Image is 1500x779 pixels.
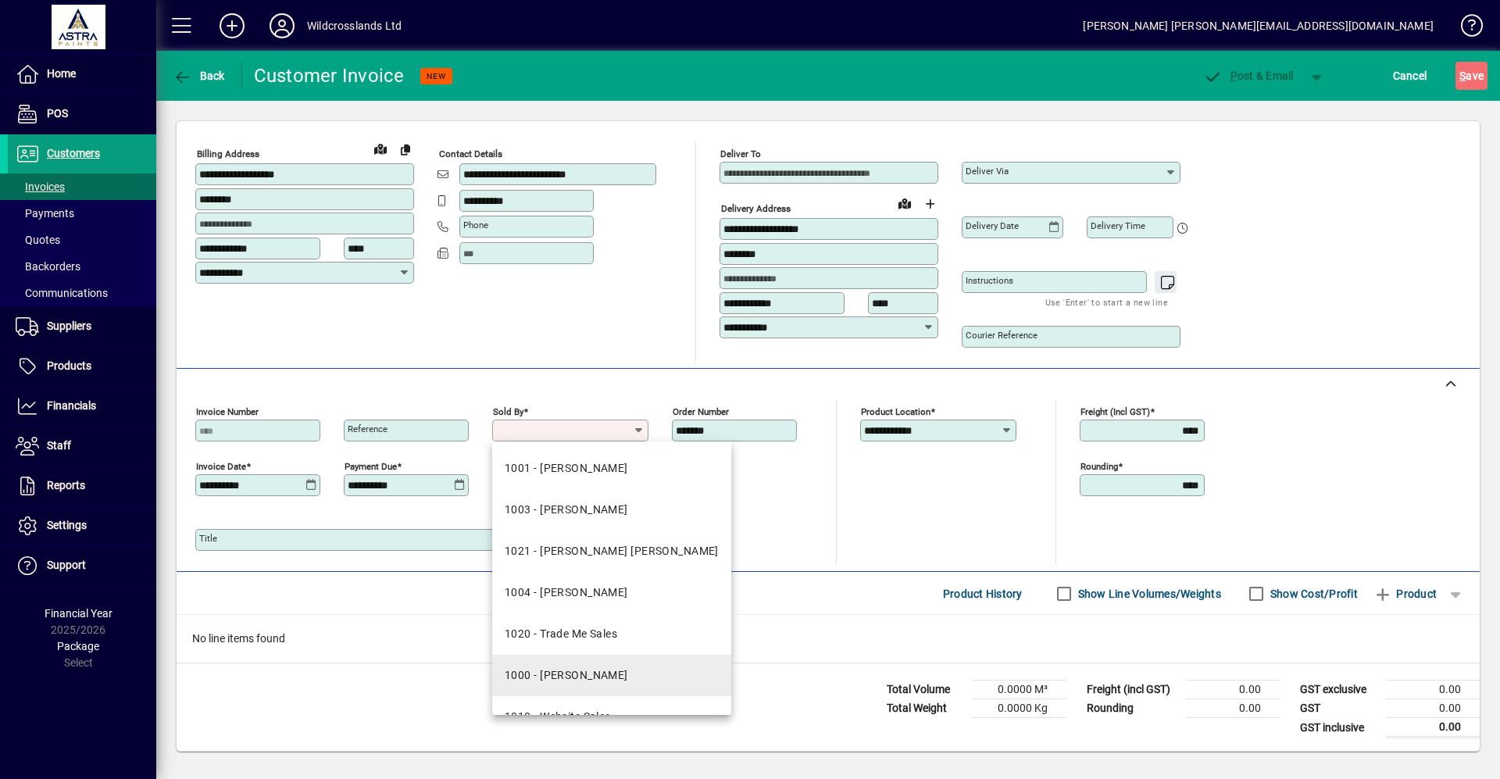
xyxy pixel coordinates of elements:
div: 1003 - [PERSON_NAME] [505,502,628,518]
span: Financial Year [45,607,112,620]
span: Invoices [16,180,65,193]
div: 1004 - [PERSON_NAME] [505,584,628,601]
span: Cancel [1393,63,1427,88]
a: Quotes [8,227,156,253]
td: 0.00 [1186,699,1280,718]
mat-label: Rounding [1080,461,1118,472]
span: Suppliers [47,320,91,332]
td: 0.00 [1186,681,1280,699]
div: No line items found [177,615,1480,663]
a: Settings [8,506,156,545]
span: NEW [427,71,446,81]
a: Invoices [8,173,156,200]
td: 0.00 [1386,699,1480,718]
a: Backorders [8,253,156,280]
a: Financials [8,387,156,426]
mat-label: Instructions [966,275,1013,286]
div: 1020 - Trade Me Sales [505,626,617,642]
a: Reports [8,466,156,506]
a: Support [8,546,156,585]
a: Suppliers [8,307,156,346]
mat-label: Courier Reference [966,330,1037,341]
span: S [1459,70,1466,82]
button: Profile [257,12,307,40]
button: Product History [937,580,1029,608]
span: POS [47,107,68,120]
a: Products [8,347,156,386]
mat-label: Order number [673,406,729,417]
app-page-header-button: Back [156,62,242,90]
mat-label: Phone [463,220,488,230]
span: Product [1373,581,1437,606]
td: Total Volume [879,681,973,699]
a: View on map [368,136,393,161]
span: Communications [16,287,108,299]
td: Freight (incl GST) [1079,681,1186,699]
mat-option: 1004 - Spencer Cross [492,572,731,613]
button: Add [207,12,257,40]
label: Show Cost/Profit [1267,586,1358,602]
div: [PERSON_NAME] [PERSON_NAME][EMAIL_ADDRESS][DOMAIN_NAME] [1083,13,1434,38]
mat-label: Reference [348,423,387,434]
div: 1010 - Website Sales [505,709,611,725]
button: Cancel [1389,62,1431,90]
mat-label: Title [199,533,217,544]
mat-label: Deliver via [966,166,1009,177]
span: P [1230,70,1237,82]
td: GST exclusive [1292,681,1386,699]
td: Total Weight [879,699,973,718]
a: View on map [892,191,917,216]
div: 1021 - [PERSON_NAME] [PERSON_NAME] [505,543,719,559]
a: POS [8,95,156,134]
button: Save [1455,62,1487,90]
mat-label: Invoice date [196,461,246,472]
mat-label: Deliver To [720,148,761,159]
span: Products [47,359,91,372]
td: 0.0000 M³ [973,681,1066,699]
span: ost & Email [1203,70,1294,82]
td: 0.0000 Kg [973,699,1066,718]
span: Reports [47,479,85,491]
mat-option: 1000 - Wayne Andrews [492,655,731,696]
td: 0.00 [1386,681,1480,699]
a: Communications [8,280,156,306]
button: Choose address [917,191,942,216]
mat-label: Freight (incl GST) [1080,406,1150,417]
mat-option: 1010 - Website Sales [492,696,731,738]
button: Back [169,62,229,90]
span: Product History [943,581,1023,606]
span: ave [1459,63,1484,88]
span: Support [47,559,86,571]
span: Package [57,640,99,652]
mat-label: Invoice number [196,406,259,417]
div: 1000 - [PERSON_NAME] [505,667,628,684]
mat-label: Delivery date [966,220,1019,231]
td: GST inclusive [1292,718,1386,738]
span: Backorders [16,260,80,273]
span: Settings [47,519,87,531]
span: Home [47,67,76,80]
span: Quotes [16,234,60,246]
td: GST [1292,699,1386,718]
div: Wildcrosslands Ltd [307,13,402,38]
mat-label: Delivery time [1091,220,1145,231]
span: Staff [47,439,71,452]
mat-label: Payment due [345,461,397,472]
div: 1001 - [PERSON_NAME] [505,460,628,477]
mat-label: Product location [861,406,930,417]
mat-hint: Use 'Enter' to start a new line [1045,293,1168,311]
span: Payments [16,207,74,220]
button: Product [1366,580,1445,608]
mat-option: 1003 - Lucas Cross [492,489,731,531]
td: 0.00 [1386,718,1480,738]
mat-label: Sold by [493,406,523,417]
a: Knowledge Base [1449,3,1480,54]
span: Back [173,70,225,82]
span: Financials [47,399,96,412]
div: Customer Invoice [254,63,405,88]
span: Customers [47,147,100,159]
a: Staff [8,427,156,466]
button: Copy to Delivery address [393,137,418,162]
label: Show Line Volumes/Weights [1075,586,1221,602]
button: Post & Email [1195,62,1302,90]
